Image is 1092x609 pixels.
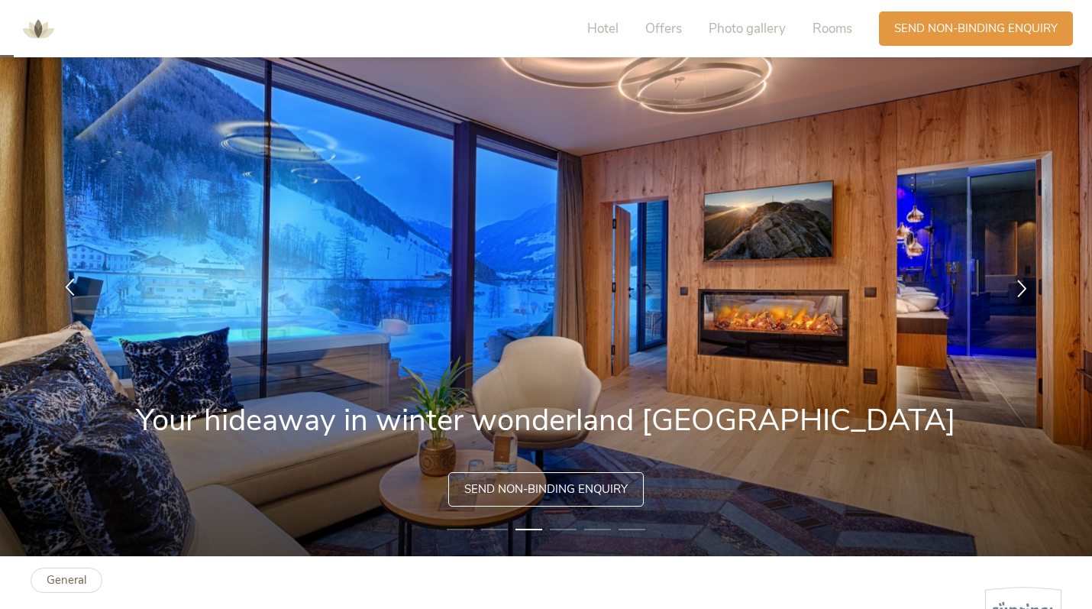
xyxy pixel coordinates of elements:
[813,20,852,37] span: Rooms
[15,23,61,34] a: AMONTI & LUNARIS Wellnessresort
[31,568,102,593] a: General
[144,556,166,593] b: Family
[114,556,144,593] b: Wellness
[587,20,619,37] span: Hotel
[894,21,1058,37] span: Send non-binding enquiry
[15,6,61,52] img: AMONTI & LUNARIS Wellnessresort
[47,572,86,588] b: General
[645,20,682,37] span: Offers
[166,556,218,593] b: Summer active
[464,481,628,497] span: Send non-binding enquiry
[709,20,786,37] span: Photo gallery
